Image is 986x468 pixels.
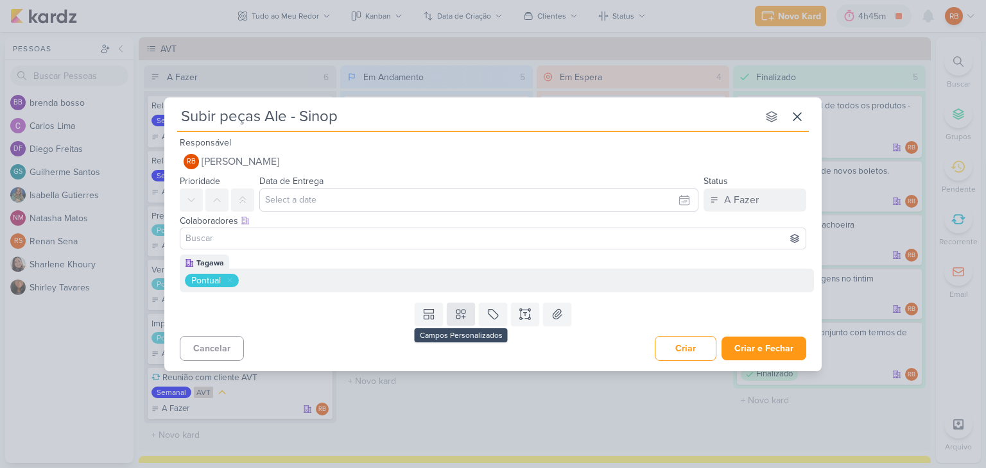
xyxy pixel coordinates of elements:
[191,274,221,287] div: Pontual
[259,176,324,187] label: Data de Entrega
[183,231,803,246] input: Buscar
[184,154,199,169] div: Rogerio Bispo
[180,176,220,187] label: Prioridade
[259,188,698,212] input: Select a date
[415,328,508,342] div: Campos Personalizados
[180,150,806,173] button: RB [PERSON_NAME]
[722,337,806,360] button: Criar e Fechar
[187,158,196,165] p: RB
[202,154,279,169] span: [PERSON_NAME]
[180,137,231,148] label: Responsável
[180,336,244,361] button: Cancelar
[704,176,728,187] label: Status
[704,188,806,212] button: A Fazer
[724,192,759,208] div: A Fazer
[655,336,716,361] button: Criar
[180,214,806,228] div: Colaboradores
[177,105,757,128] input: Kard Sem Título
[196,257,224,269] div: Tagawa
